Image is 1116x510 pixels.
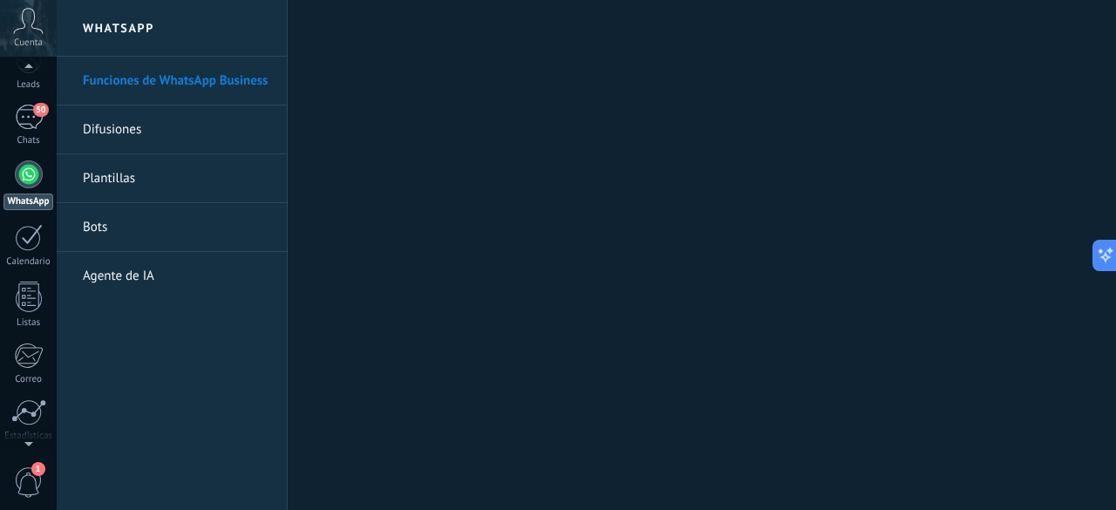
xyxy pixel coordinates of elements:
[83,252,269,301] a: Agente de IA
[3,194,53,210] div: WhatsApp
[3,374,54,385] div: Correo
[3,317,54,329] div: Listas
[3,135,54,146] div: Chats
[57,105,287,154] li: Difusiones
[83,105,269,154] a: Difusiones
[3,256,54,268] div: Calendario
[57,57,287,105] li: Funciones de WhatsApp Business
[57,203,287,252] li: Bots
[57,154,287,203] li: Plantillas
[57,252,287,300] li: Agente de IA
[3,79,54,91] div: Leads
[83,57,269,105] a: Funciones de WhatsApp Business
[33,103,48,117] span: 50
[83,154,269,203] a: Plantillas
[14,37,43,49] span: Cuenta
[31,462,45,476] span: 1
[83,203,269,252] a: Bots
